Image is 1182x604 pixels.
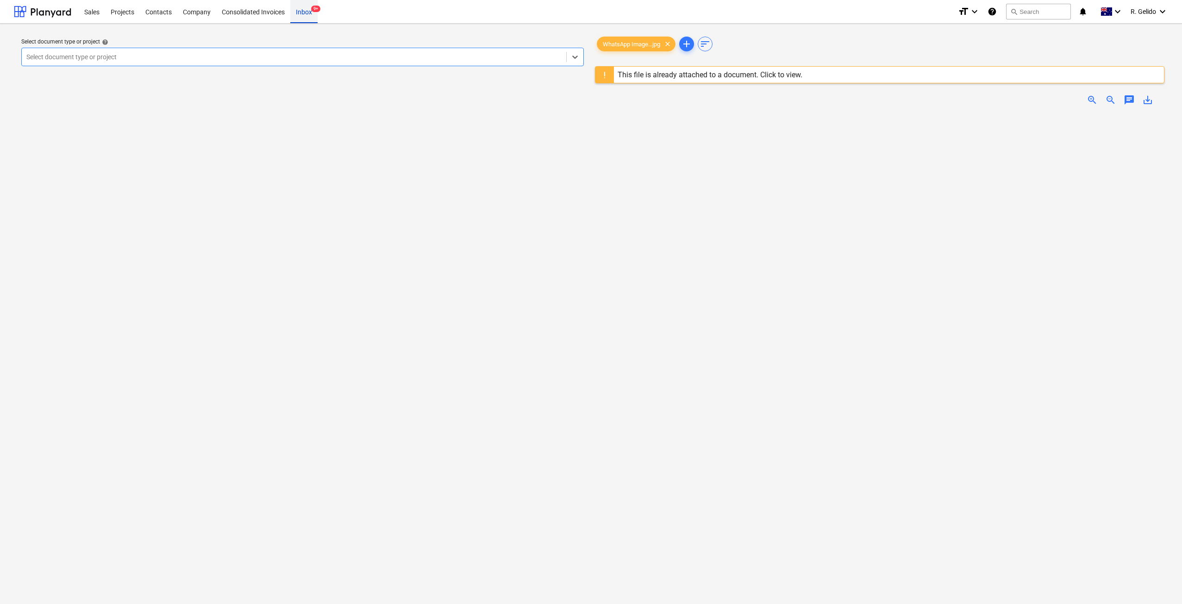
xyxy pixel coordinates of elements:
[700,38,711,50] span: sort
[1131,8,1156,15] span: R. Gelido
[1124,94,1135,106] span: chat
[597,37,675,51] div: WhatsApp Image...jpg
[100,39,108,45] span: help
[311,6,320,12] span: 9+
[1078,6,1088,17] i: notifications
[21,38,584,46] div: Select document type or project
[681,38,692,50] span: add
[1010,8,1018,15] span: search
[662,38,673,50] span: clear
[597,41,666,48] span: WhatsApp Image...jpg
[1157,6,1168,17] i: keyboard_arrow_down
[1006,4,1071,19] button: Search
[1136,560,1182,604] iframe: Chat Widget
[1112,6,1123,17] i: keyboard_arrow_down
[1087,94,1098,106] span: zoom_in
[958,6,969,17] i: format_size
[1142,94,1153,106] span: save_alt
[969,6,980,17] i: keyboard_arrow_down
[1105,94,1116,106] span: zoom_out
[988,6,997,17] i: Knowledge base
[618,70,802,79] div: This file is already attached to a document. Click to view.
